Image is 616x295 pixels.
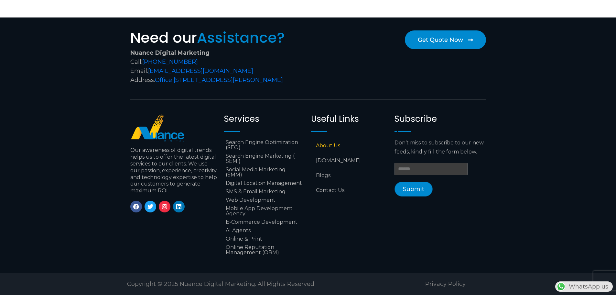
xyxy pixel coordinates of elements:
a: Search Engine Marketing ( SEM ) [224,152,305,165]
a: Blogs [311,168,388,183]
a: [PHONE_NUMBER] [142,58,198,65]
div: WhatsApp us [555,281,613,292]
a: Digital Location Management [224,179,305,187]
h2: Need our [130,30,305,45]
img: WhatsApp [556,281,566,292]
span: Get Quote Now [418,37,463,43]
a: Web Development [224,196,305,204]
a: Contact Us [311,183,388,198]
a: Get Quote Now [405,30,486,49]
a: Mobile App Development Agency [224,204,305,218]
a: Office [STREET_ADDRESS][PERSON_NAME] [155,76,283,84]
h2: Subscribe [394,114,486,124]
h2: Useful Links [311,114,388,124]
a: AI Agents [224,226,305,235]
a: E-Commerce Development [224,218,305,226]
a: [EMAIL_ADDRESS][DOMAIN_NAME] [148,67,253,74]
a: Online & Print [224,235,305,243]
span: Assistance? [197,28,285,48]
a: Privacy Policy [425,280,466,288]
h2: Services [224,114,305,124]
strong: Nuance Digital Marketing [130,49,210,56]
a: Search Engine Optimization (SEO) [224,138,305,152]
p: Our awareness of digital trends helps us to offer the latest digital services to our clients. We ... [130,147,218,194]
a: About Us [311,138,388,153]
button: Submit [394,182,433,197]
a: Social Media Marketing (SMM) [224,165,305,179]
p: Don’t miss to subscribe to our new feeds, kindly fill the form below. [394,138,486,156]
a: WhatsAppWhatsApp us [555,283,613,290]
a: [DOMAIN_NAME] [311,153,388,168]
a: Online Reputation Management (ORM) [224,243,305,257]
div: Call: Email: Address: [130,48,305,85]
a: SMS & Email Marketing [224,187,305,196]
span: Copyright © 2025 Nuance Digital Marketing. All Rights Reserved [127,280,314,288]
